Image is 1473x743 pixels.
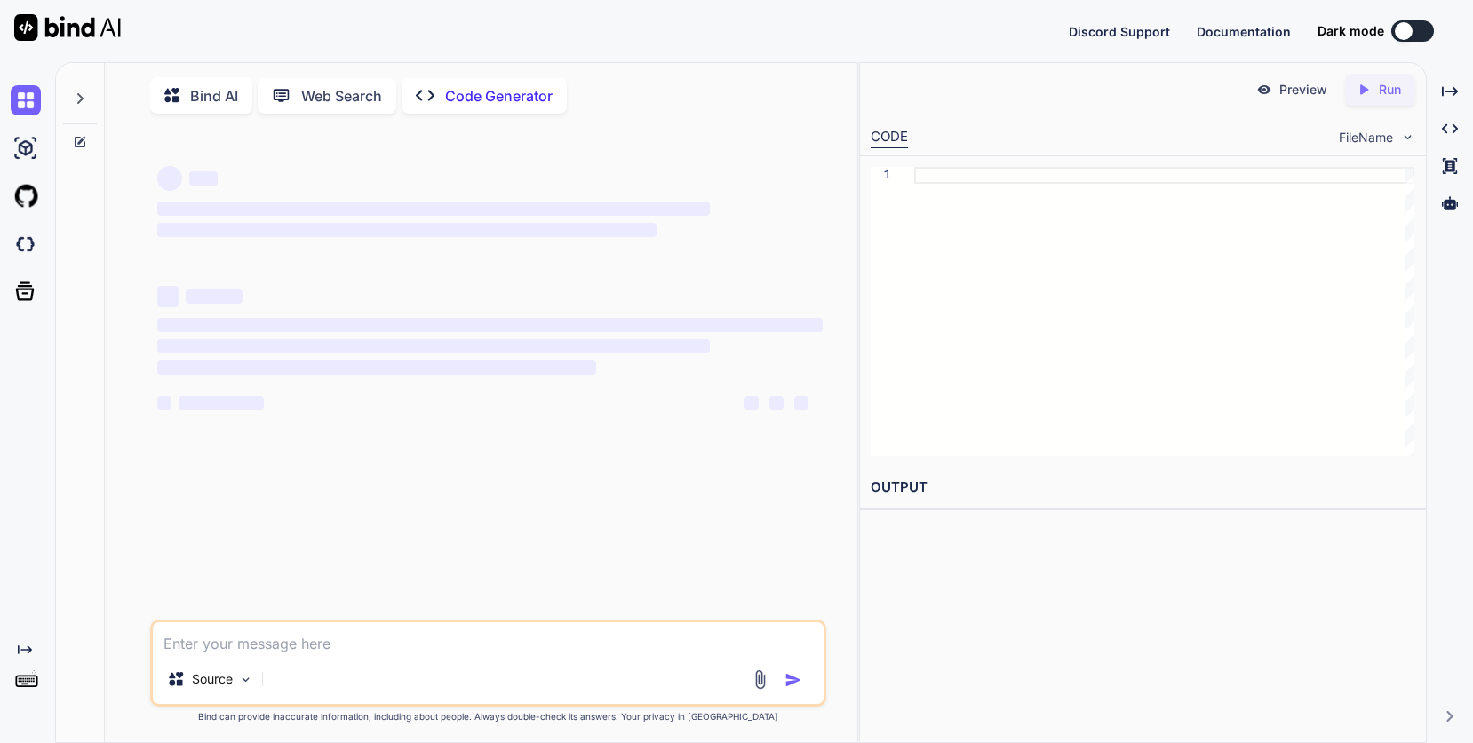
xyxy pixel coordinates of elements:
span: ‌ [157,202,710,216]
span: ‌ [186,289,243,304]
span: ‌ [157,339,710,353]
img: chat [11,85,41,115]
span: Dark mode [1318,22,1384,40]
div: CODE [871,127,908,148]
span: Documentation [1197,24,1291,39]
span: ‌ [744,396,759,410]
p: Source [192,670,233,688]
img: ai-studio [11,133,41,163]
img: githubLight [11,181,41,211]
p: Bind can provide inaccurate information, including about people. Always double-check its answers.... [150,710,827,723]
img: preview [1256,82,1272,98]
img: attachment [750,669,770,690]
span: Discord Support [1069,24,1170,39]
img: Bind AI [14,14,121,41]
span: FileName [1339,129,1393,146]
span: ‌ [794,396,808,410]
span: ‌ [157,318,824,332]
span: ‌ [179,396,264,410]
span: ‌ [157,166,182,191]
p: Preview [1279,81,1327,99]
img: Pick Models [238,672,253,687]
h2: OUTPUT [860,467,1425,509]
img: icon [784,671,802,689]
p: Run [1379,81,1401,99]
span: ‌ [189,171,218,186]
p: Code Generator [445,85,553,107]
span: ‌ [769,396,784,410]
p: Web Search [301,85,382,107]
button: Documentation [1197,22,1291,41]
img: chevron down [1400,130,1415,145]
span: ‌ [157,286,179,307]
p: Bind AI [190,85,238,107]
span: ‌ [157,396,171,410]
div: 1 [871,167,891,184]
span: ‌ [157,360,597,375]
img: darkCloudIdeIcon [11,229,41,259]
button: Discord Support [1069,22,1170,41]
span: ‌ [157,223,657,237]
